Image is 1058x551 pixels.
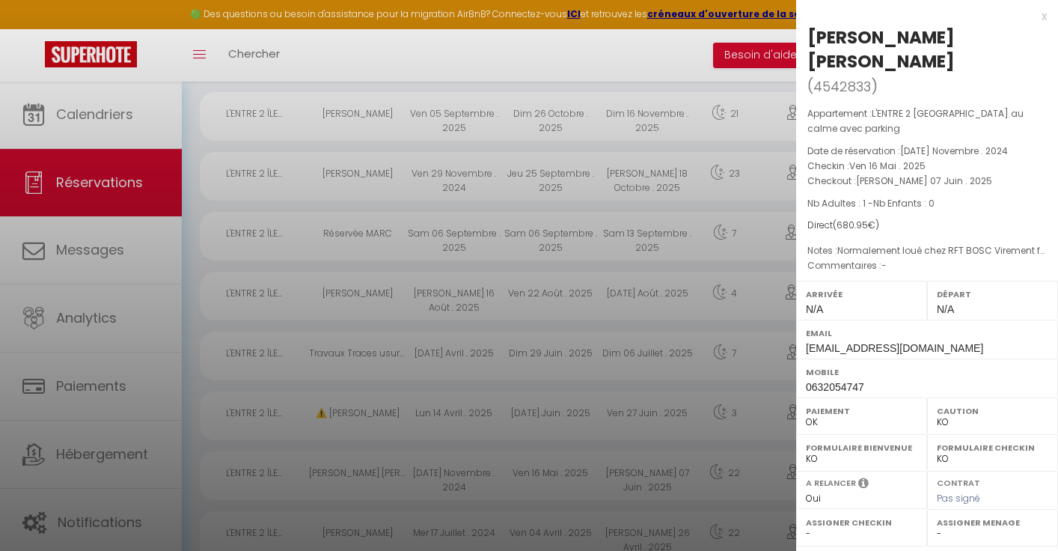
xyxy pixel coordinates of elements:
span: L'ENTRE 2 [GEOGRAPHIC_DATA] au calme avec parking [807,107,1024,135]
span: ( €) [833,219,879,231]
label: Arrivée [806,287,917,302]
i: Sélectionner OUI si vous souhaiter envoyer les séquences de messages post-checkout [858,477,869,493]
label: Assigner Checkin [806,515,917,530]
label: Email [806,326,1048,341]
div: Direct [807,219,1047,233]
label: A relancer [806,477,856,490]
span: 4542833 [813,77,871,96]
label: Contrat [937,477,980,487]
p: Checkin : [807,159,1047,174]
label: Départ [937,287,1048,302]
span: N/A [806,303,823,315]
span: Pas signé [937,492,980,505]
span: Ven 16 Mai . 2025 [849,159,926,172]
label: Paiement [806,404,917,418]
label: Mobile [806,365,1048,380]
div: x [796,7,1047,25]
div: [PERSON_NAME] [PERSON_NAME] [807,25,1047,73]
label: Formulaire Bienvenue [806,440,917,455]
p: Commentaires : [807,258,1047,273]
label: Caution [937,404,1048,418]
button: Ouvrir le widget de chat LiveChat [12,6,57,51]
p: Notes : [807,243,1047,258]
p: Checkout : [807,174,1047,189]
span: [PERSON_NAME] 07 Juin . 2025 [856,174,992,187]
span: N/A [937,303,954,315]
span: 680.95 [837,219,868,231]
span: - [881,259,887,272]
span: Nb Adultes : 1 - [807,197,935,210]
label: Assigner Menage [937,515,1048,530]
span: [EMAIL_ADDRESS][DOMAIN_NAME] [806,342,983,354]
span: 0632054747 [806,381,864,393]
p: Appartement : [807,106,1047,136]
span: [DATE] Novembre . 2024 [900,144,1008,157]
span: ( ) [807,76,878,97]
label: Formulaire Checkin [937,440,1048,455]
p: Date de réservation : [807,144,1047,159]
span: Nb Enfants : 0 [873,197,935,210]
